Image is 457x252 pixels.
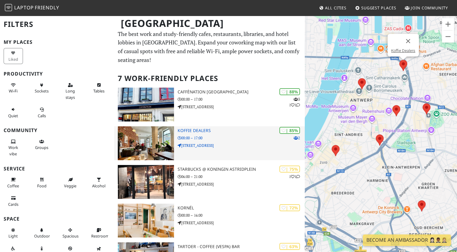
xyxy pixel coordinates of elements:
[4,15,111,34] h2: Filters
[35,4,59,11] span: Friendly
[61,225,80,241] button: Spacious
[4,137,23,159] button: Work vibe
[118,30,301,64] p: The best work and study-friendly cafes, restaurants, libraries, and hotel lobbies in [GEOGRAPHIC_...
[114,165,304,199] a: Starbucks @ Koningin Astridplein | 75% 11 Starbucks @ Koningin Astridplein 06:00 – 21:00 [STREET_...
[32,225,52,241] button: Outdoor
[32,105,52,121] button: Calls
[178,205,304,211] h3: Kornél
[5,4,12,11] img: LaptopFriendly
[402,2,450,13] a: Join Community
[178,167,304,172] h3: Starbucks @ Koningin Astridplein
[92,183,105,189] span: Alcohol
[8,113,18,118] span: Quiet
[317,2,349,13] a: All Cities
[363,234,451,246] a: Become an Ambassador 🤵🏻‍♀️🤵🏾‍♂️🤵🏼‍♀️
[279,243,300,250] div: | 63%
[91,233,109,239] span: Restroom
[391,48,415,53] a: Koffie Dealers
[8,202,18,207] span: Credit cards
[442,31,454,43] button: Zoom out
[89,225,109,241] button: Restroom
[178,220,304,226] p: [STREET_ADDRESS]
[32,80,52,96] button: Sockets
[38,113,46,118] span: Video/audio calls
[4,39,111,45] h3: My Places
[178,143,304,148] p: [STREET_ADDRESS]
[4,105,23,121] button: Quiet
[294,135,300,141] p: 2
[178,104,304,110] p: [STREET_ADDRESS]
[37,183,47,189] span: Food
[178,128,304,133] h3: Koffie Dealers
[4,225,23,241] button: Light
[114,204,304,237] a: Kornél | 72% Kornél 08:00 – 16:00 [STREET_ADDRESS]
[361,5,396,11] span: Suggest Places
[279,88,300,95] div: | 88%
[114,88,304,121] a: Caffènation Antwerp City Center | 88% 311 Caffènation [GEOGRAPHIC_DATA] 08:00 – 17:00 [STREET_ADD...
[411,5,448,11] span: Join Community
[178,174,304,179] p: 06:00 – 21:00
[61,175,80,191] button: Veggie
[114,126,304,160] a: Koffie Dealers | 85% 2 Koffie Dealers 08:00 – 17:00 [STREET_ADDRESS]
[89,80,109,96] button: Tables
[5,3,59,13] a: LaptopFriendly LaptopFriendly
[7,183,19,189] span: Coffee
[35,88,49,94] span: Power sockets
[14,4,34,11] span: Laptop
[66,88,75,100] span: Long stays
[89,175,109,191] button: Alcohol
[442,18,454,30] button: Zoom in
[35,145,48,150] span: Group tables
[61,80,80,102] button: Long stays
[32,175,52,191] button: Food
[93,88,105,94] span: Work-friendly tables
[4,166,111,172] h3: Service
[178,181,304,187] p: [STREET_ADDRESS]
[279,204,300,211] div: | 72%
[279,127,300,134] div: | 85%
[178,96,304,102] p: 08:00 – 17:00
[63,233,79,239] span: Spacious
[325,5,346,11] span: All Cities
[4,80,23,96] button: Wi-Fi
[178,89,304,95] h3: Caffènation [GEOGRAPHIC_DATA]
[178,212,304,218] p: 08:00 – 16:00
[4,193,23,209] button: Cards
[178,244,304,249] h3: Tartoer - Coffee (Vespa) Bar
[8,145,18,156] span: People working
[118,69,301,88] h2: 7 Work-Friendly Places
[279,166,300,173] div: | 75%
[289,174,300,179] p: 1 1
[34,233,50,239] span: Outdoor area
[118,88,174,121] img: Caffènation Antwerp City Center
[118,204,174,237] img: Kornél
[64,183,76,189] span: Veggie
[116,15,303,32] h1: [GEOGRAPHIC_DATA]
[9,88,18,94] span: Stable Wi-Fi
[118,126,174,160] img: Koffie Dealers
[118,165,174,199] img: Starbucks @ Koningin Astridplein
[289,96,300,108] p: 3 1 1
[4,175,23,191] button: Coffee
[4,71,111,77] h3: Productivity
[353,2,399,13] a: Suggest Places
[178,135,304,141] p: 08:00 – 17:00
[401,34,415,48] button: Close
[8,233,18,239] span: Natural light
[32,137,52,153] button: Groups
[4,128,111,133] h3: Community
[4,216,111,222] h3: Space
